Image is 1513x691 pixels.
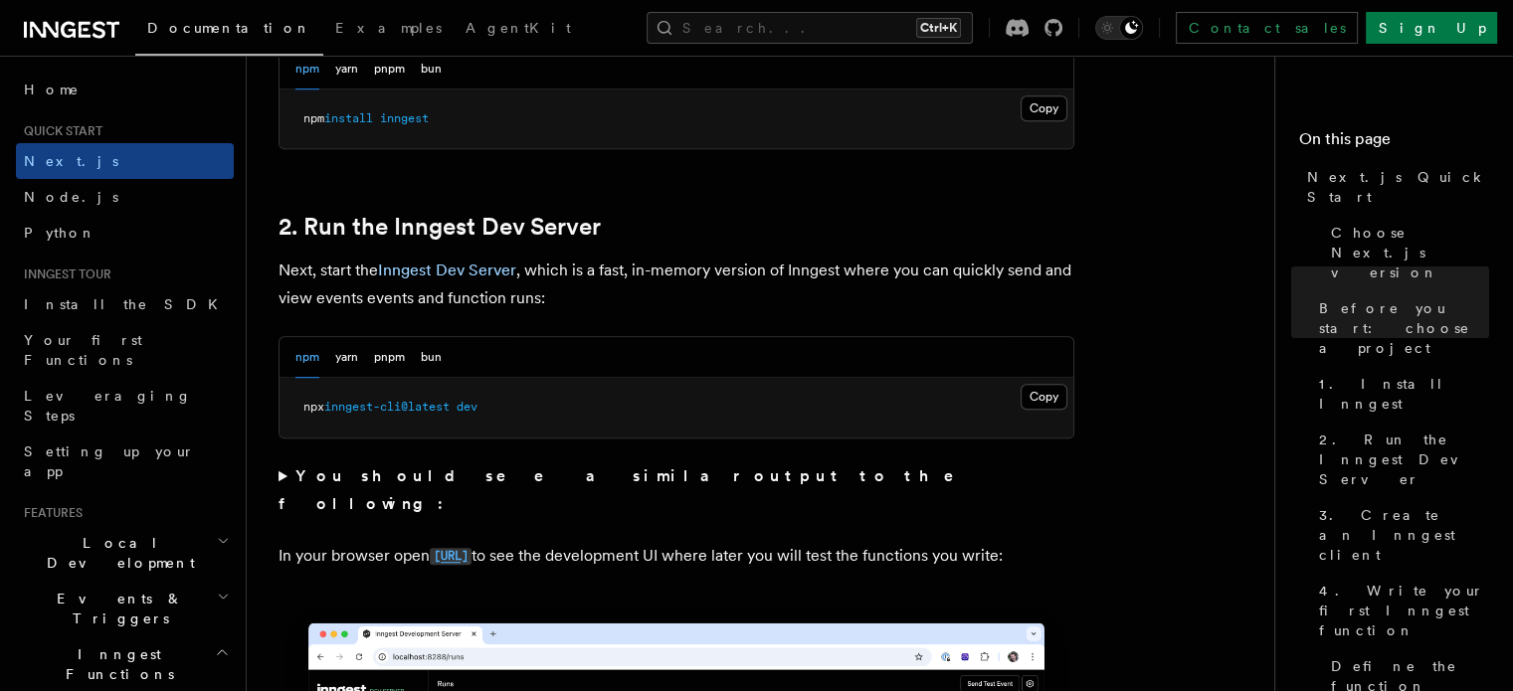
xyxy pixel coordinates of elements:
span: Local Development [16,533,217,573]
a: Examples [323,6,454,54]
a: 1. Install Inngest [1311,366,1489,422]
span: inngest [380,111,429,125]
span: Next.js Quick Start [1307,167,1489,207]
a: AgentKit [454,6,583,54]
span: Events & Triggers [16,589,217,628]
span: Inngest tour [16,266,111,282]
a: Install the SDK [16,286,234,322]
h4: On this page [1299,127,1489,159]
a: 2. Run the Inngest Dev Server [1311,422,1489,497]
a: Next.js [16,143,234,179]
p: Next, start the , which is a fast, in-memory version of Inngest where you can quickly send and vi... [279,257,1074,312]
button: Toggle dark mode [1095,16,1143,40]
button: bun [421,337,442,378]
span: Python [24,225,96,241]
span: dev [457,400,477,414]
span: Leveraging Steps [24,388,192,424]
a: Leveraging Steps [16,378,234,433]
span: Home [24,80,80,99]
a: Contact sales [1176,12,1358,44]
span: Before you start: choose a project [1319,298,1489,358]
a: 4. Write your first Inngest function [1311,573,1489,648]
span: Next.js [24,153,118,169]
span: 2. Run the Inngest Dev Server [1319,430,1489,489]
button: bun [421,49,442,89]
a: Documentation [135,6,323,56]
span: 4. Write your first Inngest function [1319,581,1489,640]
button: pnpm [374,49,405,89]
span: AgentKit [466,20,571,36]
span: Node.js [24,189,118,205]
span: install [324,111,373,125]
span: inngest-cli@latest [324,400,450,414]
a: 2. Run the Inngest Dev Server [279,213,601,241]
a: Your first Functions [16,322,234,378]
span: Your first Functions [24,332,142,368]
span: Choose Next.js version [1331,223,1489,282]
a: Before you start: choose a project [1311,290,1489,366]
button: Copy [1021,384,1067,410]
span: Install the SDK [24,296,230,312]
code: [URL] [430,548,472,565]
strong: You should see a similar output to the following: [279,466,982,513]
button: yarn [335,49,358,89]
span: npm [303,111,324,125]
a: Node.js [16,179,234,215]
button: Local Development [16,525,234,581]
span: Setting up your app [24,443,195,479]
a: Inngest Dev Server [378,260,516,279]
span: 3. Create an Inngest client [1319,505,1489,565]
span: Features [16,505,83,521]
button: npm [295,337,319,378]
span: npx [303,400,324,414]
span: Inngest Functions [16,644,215,684]
a: [URL] [430,546,472,565]
summary: You should see a similar output to the following: [279,462,1074,518]
a: Python [16,215,234,251]
button: Copy [1021,95,1067,121]
button: Events & Triggers [16,581,234,636]
span: Documentation [147,20,311,36]
a: Next.js Quick Start [1299,159,1489,215]
a: Choose Next.js version [1323,215,1489,290]
a: Setting up your app [16,433,234,489]
a: Home [16,72,234,107]
span: 1. Install Inngest [1319,374,1489,414]
a: 3. Create an Inngest client [1311,497,1489,573]
p: In your browser open to see the development UI where later you will test the functions you write: [279,542,1074,571]
kbd: Ctrl+K [916,18,961,38]
a: Sign Up [1366,12,1497,44]
span: Examples [335,20,442,36]
span: Quick start [16,123,102,139]
button: yarn [335,337,358,378]
button: Search...Ctrl+K [647,12,973,44]
button: pnpm [374,337,405,378]
button: npm [295,49,319,89]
